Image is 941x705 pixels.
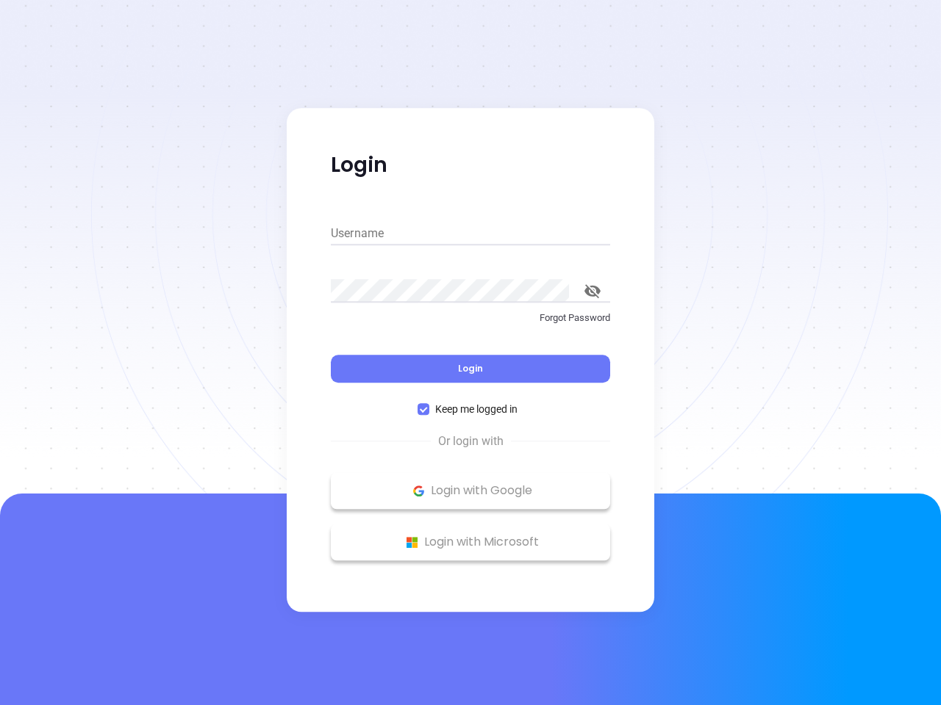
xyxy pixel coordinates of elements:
button: Login [331,355,610,383]
button: Google Logo Login with Google [331,472,610,509]
p: Login [331,152,610,178]
img: Microsoft Logo [403,533,421,552]
button: Microsoft Logo Login with Microsoft [331,524,610,560]
p: Login with Microsoft [338,531,603,553]
span: Login [458,362,483,375]
span: Keep me logged in [429,401,523,417]
a: Forgot Password [331,311,610,337]
button: toggle password visibility [575,273,610,308]
p: Login with Google [338,480,603,502]
p: Forgot Password [331,311,610,325]
span: Or login with [431,433,511,450]
img: Google Logo [409,482,428,500]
